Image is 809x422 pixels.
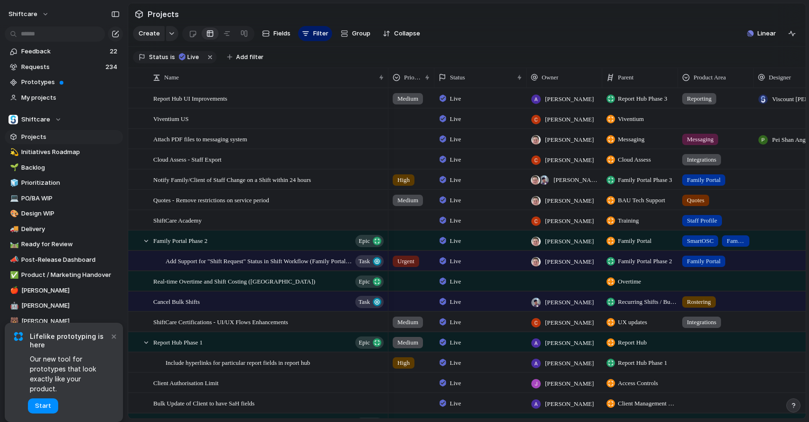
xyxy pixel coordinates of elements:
[5,44,123,59] a: Feedback22
[743,26,780,41] button: Linear
[355,296,384,308] button: Task
[153,174,311,185] span: Notify Family/Client of Staff Change on a Shift within 24 hours
[21,93,120,103] span: My projects
[21,178,120,188] span: Prioritization
[30,354,109,394] span: Our new tool for prototypes that look exactly like your product.
[618,175,672,185] span: Family Portal Phase 3
[10,224,17,234] div: 🚚
[618,379,658,388] span: Access Controls
[757,29,776,38] span: Linear
[352,29,370,38] span: Group
[5,284,123,298] a: 🍎[PERSON_NAME]
[450,318,461,327] span: Live
[9,270,18,280] button: ✅
[450,257,461,266] span: Live
[545,237,594,246] span: [PERSON_NAME]
[545,155,594,165] span: [PERSON_NAME]
[9,224,18,234] button: 🚚
[5,268,123,282] div: ✅Product / Marketing Handover
[687,297,711,307] span: Rostering
[5,314,123,328] a: 🐻[PERSON_NAME]
[10,147,17,158] div: 💫
[687,196,704,205] span: Quotes
[687,94,712,103] span: Reporting
[146,6,181,23] span: Projects
[10,208,17,219] div: 🎨
[153,113,189,124] span: Viventium US
[359,275,370,288] span: Epic
[9,194,18,203] button: 💻
[5,60,123,74] a: Requests234
[545,379,594,388] span: [PERSON_NAME]
[21,240,120,249] span: Ready for Review
[687,155,716,164] span: Integrations
[10,193,17,204] div: 💻
[727,236,745,246] span: Family Portal
[450,277,461,286] span: Live
[618,318,647,327] span: UX updates
[9,317,18,326] button: 🐻
[379,26,424,41] button: Collapse
[273,29,290,38] span: Fields
[187,53,199,61] span: Live
[618,135,644,144] span: Messaging
[5,222,123,236] div: 🚚Delivery
[397,358,410,368] span: High
[21,147,120,157] span: Initiatives Roadmap
[166,255,352,266] span: Add Support for "Shift Request" Status in Shift Workflow (Family Portal Phase 2)
[618,196,665,205] span: BAU Tech Support
[687,236,713,246] span: SmartOSC
[545,338,594,348] span: [PERSON_NAME]
[9,178,18,188] button: 🧊
[10,270,17,281] div: ✅
[5,237,123,251] a: 🛤️Ready for Review
[397,94,418,103] span: Medium
[397,257,414,266] span: Urgent
[687,257,721,266] span: Family Portal
[176,52,204,62] button: Live
[450,216,461,225] span: Live
[5,176,123,190] a: 🧊Prioritization
[618,257,672,266] span: Family Portal Phase 2
[9,147,18,157] button: 💫
[450,399,461,408] span: Live
[5,253,123,267] a: 📣Post-Release Dashboard
[108,330,119,342] button: Dismiss
[9,255,18,265] button: 📣
[404,73,421,82] span: Priority
[687,135,713,144] span: Messaging
[10,162,17,173] div: 🌱
[5,145,123,159] div: 💫Initiatives Roadmap
[21,132,120,142] span: Projects
[450,297,461,307] span: Live
[545,115,594,124] span: [PERSON_NAME]
[5,299,123,313] a: 🤖[PERSON_NAME]
[450,73,465,82] span: Status
[153,276,315,286] span: Real-time Overtime and Shift Costing ([GEOGRAPHIC_DATA])
[618,236,651,246] span: Family Portal
[545,257,594,267] span: [PERSON_NAME]
[687,318,716,327] span: Integrations
[153,194,269,205] span: Quotes - Remove restrictions on service period
[554,175,598,185] span: [PERSON_NAME] , [PERSON_NAME]
[21,115,50,124] span: Shiftcare
[21,209,120,218] span: Design WIP
[5,207,123,221] a: 🎨Design WIP
[397,175,410,185] span: High
[139,29,160,38] span: Create
[359,336,370,349] span: Epic
[170,53,175,61] span: is
[397,196,418,205] span: Medium
[359,234,370,248] span: Epic
[545,95,594,104] span: [PERSON_NAME]
[9,240,18,249] button: 🛤️
[687,175,721,185] span: Family Portal
[9,209,18,218] button: 🎨
[153,296,200,307] span: Cancel Bulk Shifts
[542,73,558,82] span: Owner
[9,163,18,172] button: 🌱
[149,53,168,61] span: Status
[545,196,594,206] span: [PERSON_NAME]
